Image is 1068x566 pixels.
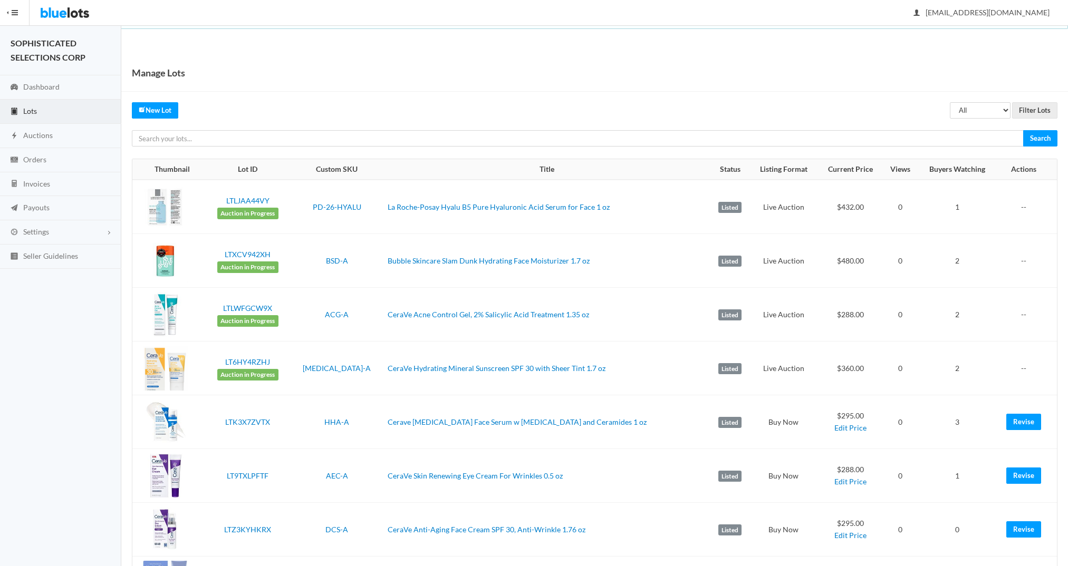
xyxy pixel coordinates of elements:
td: $295.00 [818,503,883,557]
a: CeraVe Skin Renewing Eye Cream For Wrinkles 0.5 oz [388,471,563,480]
a: CeraVe Anti-Aging Face Cream SPF 30, Anti-Wrinkle 1.76 oz [388,525,585,534]
strong: SOPHISTICATED SELECTIONS CORP [11,38,85,62]
td: 0 [883,341,918,395]
a: LTLJAA44VY [226,196,270,205]
span: Lots [23,106,37,115]
a: Edit Price [834,477,867,486]
td: 3 [918,395,996,449]
label: Listed [718,309,742,321]
input: Search [1023,130,1057,147]
ion-icon: cog [9,228,20,238]
a: Edit Price [834,423,867,432]
th: Actions [996,159,1057,180]
td: Live Auction [749,234,817,288]
a: Cerave [MEDICAL_DATA] Face Serum w [MEDICAL_DATA] and Ceramides 1 oz [388,417,647,426]
td: Buy Now [749,395,817,449]
ion-icon: create [139,106,146,113]
a: LTK3X7ZVTX [225,417,270,426]
a: La Roche-Posay Hyalu B5 Pure Hyaluronic Acid Serum for Face 1 oz [388,202,610,211]
span: Auction in Progress [217,315,278,327]
td: $295.00 [818,395,883,449]
a: [MEDICAL_DATA]-A [303,364,371,373]
ion-icon: paper plane [9,203,20,213]
span: Dashboard [23,82,60,91]
th: Thumbnail [132,159,205,180]
td: -- [996,341,1057,395]
a: DCS-A [325,525,348,534]
th: Buyers Watching [918,159,996,180]
a: LT6HY4RZHJ [225,357,270,366]
ion-icon: calculator [9,179,20,189]
th: Current Price [818,159,883,180]
span: Auction in Progress [217,208,278,219]
td: -- [996,288,1057,341]
td: 1 [918,449,996,503]
td: Live Auction [749,288,817,341]
td: $480.00 [818,234,883,288]
td: 0 [883,180,918,234]
th: Custom SKU [290,159,383,180]
a: AEC-A [326,471,348,480]
label: Listed [718,524,742,536]
span: [EMAIL_ADDRESS][DOMAIN_NAME] [914,8,1050,17]
a: LTZ3KYHKRX [224,525,271,534]
th: Listing Format [749,159,817,180]
h1: Manage Lots [132,65,185,81]
th: Title [383,159,710,180]
input: Search your lots... [132,130,1024,147]
ion-icon: person [911,8,922,18]
td: 0 [883,449,918,503]
a: Revise [1006,414,1041,430]
ion-icon: clipboard [9,107,20,117]
th: Lot ID [205,159,290,180]
span: Invoices [23,179,50,188]
th: Status [710,159,749,180]
th: Views [883,159,918,180]
ion-icon: flash [9,131,20,141]
a: ACG-A [325,310,349,319]
span: Settings [23,227,49,236]
td: Live Auction [749,341,817,395]
td: 0 [883,503,918,557]
label: Listed [718,471,742,482]
span: Auction in Progress [217,261,278,273]
a: CeraVe Hydrating Mineral Sunscreen SPF 30 with Sheer Tint 1.7 oz [388,364,605,373]
td: $288.00 [818,449,883,503]
td: Buy Now [749,503,817,557]
span: Payouts [23,203,50,212]
a: BSD-A [326,256,348,265]
a: Revise [1006,467,1041,484]
input: Filter Lots [1012,102,1057,119]
td: $360.00 [818,341,883,395]
td: 0 [883,234,918,288]
a: Revise [1006,521,1041,538]
label: Listed [718,417,742,428]
td: 0 [918,503,996,557]
td: 2 [918,341,996,395]
span: Auctions [23,131,53,140]
span: Orders [23,155,46,164]
ion-icon: list box [9,252,20,262]
td: Live Auction [749,180,817,234]
a: HHA-A [324,417,349,426]
a: LTXCV942XH [225,250,271,259]
td: $432.00 [818,180,883,234]
a: LT9TXLPFTF [227,471,268,480]
td: 2 [918,288,996,341]
a: Bubble Skincare Slam Dunk Hydrating Face Moisturizer 1.7 oz [388,256,590,265]
span: Seller Guidelines [23,251,78,260]
td: 0 [883,395,918,449]
a: createNew Lot [132,102,178,119]
a: CeraVe Acne Control Gel, 2% Salicylic Acid Treatment 1.35 oz [388,310,589,319]
td: Buy Now [749,449,817,503]
td: 0 [883,288,918,341]
label: Listed [718,202,742,213]
td: 1 [918,180,996,234]
span: Auction in Progress [217,369,278,380]
ion-icon: speedometer [9,83,20,93]
td: $288.00 [818,288,883,341]
ion-icon: cash [9,155,20,165]
label: Listed [718,363,742,375]
td: 2 [918,234,996,288]
a: PD-26-HYALU [313,202,361,211]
